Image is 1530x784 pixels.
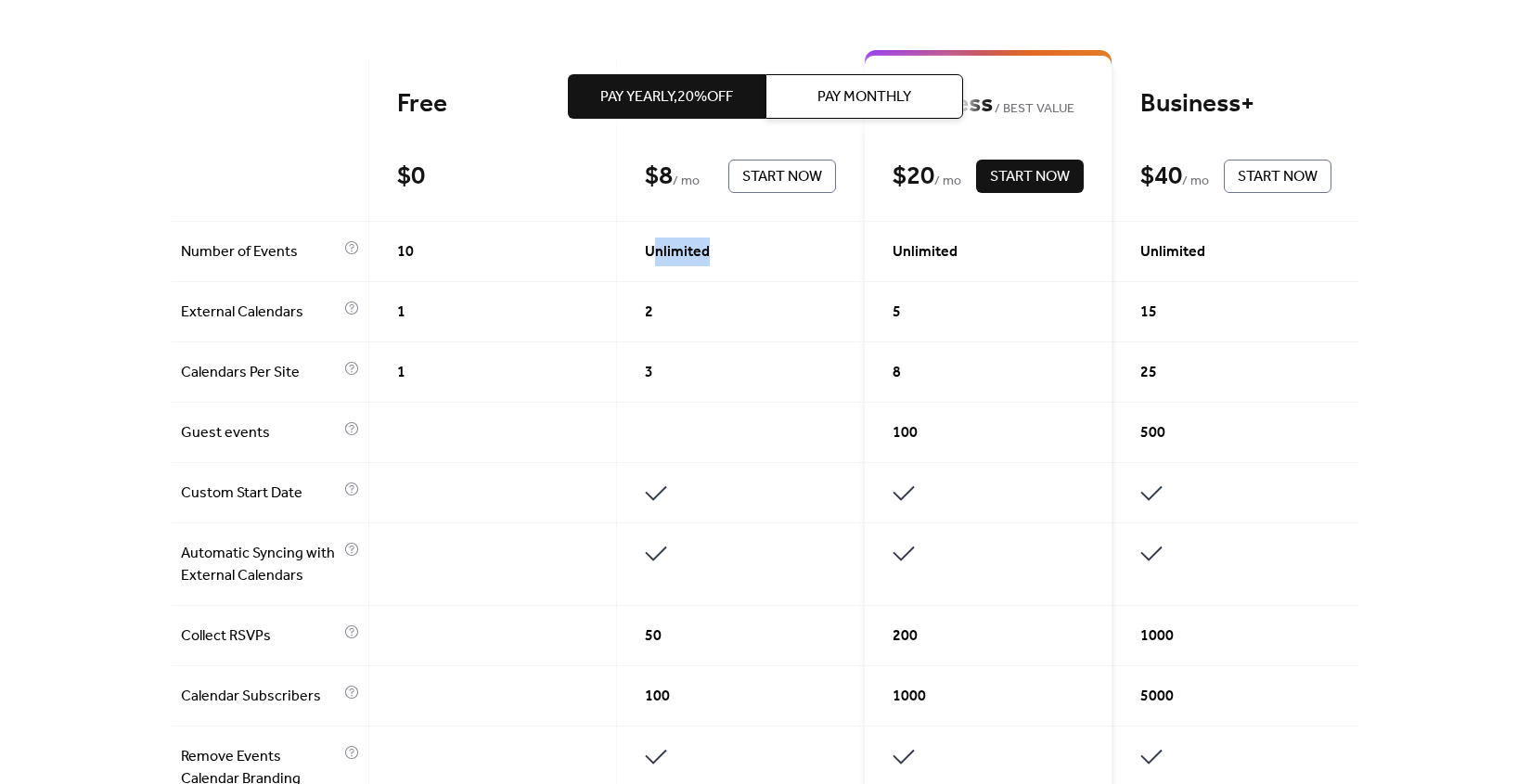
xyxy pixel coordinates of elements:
[645,625,662,648] span: 50
[1140,625,1174,648] span: 1000
[397,362,405,384] span: 1
[893,686,926,708] span: 1000
[893,88,1084,121] div: Business
[1140,686,1174,708] span: 5000
[568,74,765,119] button: Pay Yearly,20%off
[1140,362,1157,384] span: 25
[181,625,340,648] span: Collect RSVPs
[1140,161,1182,193] div: $ 40
[181,241,340,263] span: Number of Events
[600,86,733,109] span: Pay Yearly, 20% off
[893,241,958,263] span: Unlimited
[397,88,588,121] div: Free
[976,160,1084,193] button: Start Now
[181,543,340,587] span: Automatic Syncing with External Calendars
[1140,241,1205,263] span: Unlimited
[397,241,414,263] span: 10
[993,98,1075,121] span: BEST VALUE
[1140,88,1331,121] div: Business+
[181,482,340,505] span: Custom Start Date
[181,422,340,444] span: Guest events
[645,241,710,263] span: Unlimited
[181,686,340,708] span: Calendar Subscribers
[990,166,1070,188] span: Start Now
[1140,302,1157,324] span: 15
[1140,422,1165,444] span: 500
[1182,171,1209,193] span: / mo
[645,302,653,324] span: 2
[645,362,653,384] span: 3
[817,86,911,109] span: Pay Monthly
[645,686,670,708] span: 100
[397,302,405,324] span: 1
[1238,166,1318,188] span: Start Now
[181,302,340,324] span: External Calendars
[893,422,918,444] span: 100
[893,362,901,384] span: 8
[765,74,963,119] button: Pay Monthly
[397,161,425,193] div: $ 0
[1224,160,1331,193] button: Start Now
[181,362,340,384] span: Calendars Per Site
[893,625,918,648] span: 200
[893,302,901,324] span: 5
